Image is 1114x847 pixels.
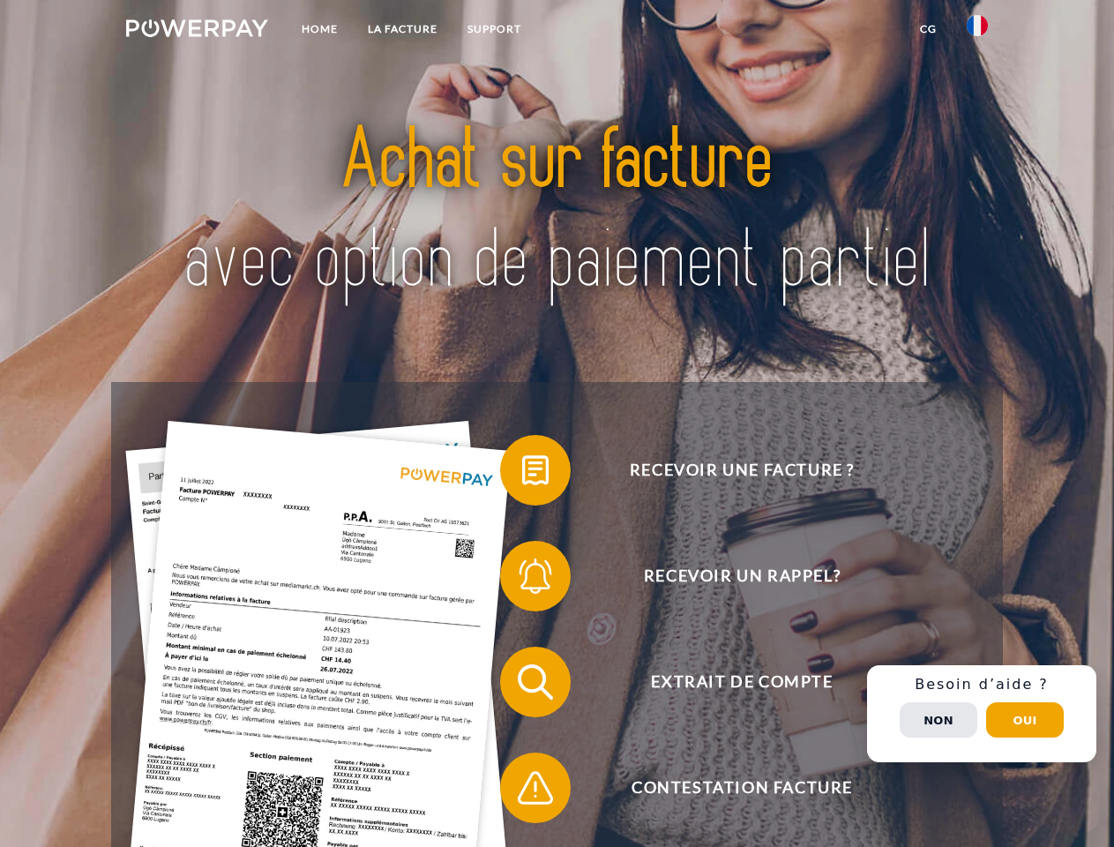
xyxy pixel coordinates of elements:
button: Oui [986,702,1064,738]
button: Recevoir une facture ? [500,435,959,506]
img: fr [967,15,988,36]
button: Recevoir un rappel? [500,541,959,611]
a: Home [287,13,353,45]
img: qb_search.svg [513,660,557,704]
span: Contestation Facture [526,753,958,823]
div: Schnellhilfe [867,665,1096,762]
h3: Besoin d’aide ? [878,676,1086,693]
img: qb_warning.svg [513,766,557,810]
img: qb_bill.svg [513,448,557,492]
span: Recevoir une facture ? [526,435,958,506]
button: Non [900,702,977,738]
a: CG [905,13,952,45]
img: qb_bell.svg [513,554,557,598]
a: Support [452,13,536,45]
span: Recevoir un rappel? [526,541,958,611]
button: Extrait de compte [500,647,959,717]
iframe: Button to launch messaging window [1043,776,1100,833]
a: LA FACTURE [353,13,452,45]
span: Extrait de compte [526,647,958,717]
img: title-powerpay_fr.svg [168,85,946,338]
img: logo-powerpay-white.svg [126,19,268,37]
button: Contestation Facture [500,753,959,823]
